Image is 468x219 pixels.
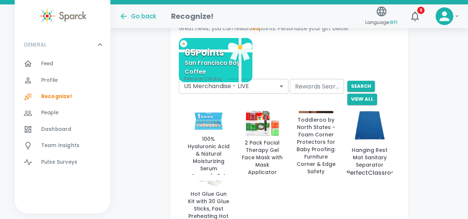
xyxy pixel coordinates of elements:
[15,105,110,121] a: People
[41,142,79,149] span: Team Insights
[185,48,224,57] p: 65 Points
[241,101,283,136] img: 2 Pack Facial Therapy Gel Face Mask with Mask Applicator
[295,116,337,190] p: Toddleroo by North States - Foam Corner Protectors for Baby Proofing: Furniture Corner & Edge Saf...
[347,94,377,105] button: View All
[390,18,397,26] span: en
[290,79,344,94] input: Search from our Store
[349,146,391,168] p: Hanging Rest Mat Sanitary Separator
[15,72,110,88] a: Profile
[15,138,110,154] a: Team Insights
[15,88,110,105] a: Recognize!
[241,139,283,176] p: 2 Pack Facial Therapy Gel Face Mask with Mask Applicator
[185,111,233,175] button: 100% Hyaluronic Acid & Natural Moisturizing Serum Ampoule Set100% Hyaluronic Acid & Natural Moist...
[15,154,110,170] a: Pulse Surveys
[365,17,397,27] span: Language:
[15,121,110,138] a: Dashboard
[417,7,425,14] span: 8
[184,76,222,82] label: Rewards Catalog
[362,3,400,29] button: Language:en
[15,56,110,173] div: GENERAL
[238,111,286,175] button: 2 Pack Facial Therapy Gel Face Mask with Mask Applicator2 Pack Facial Therapy Gel Face Mask with ...
[185,59,247,76] p: San Francisco Bay Coffee
[252,25,259,32] span: 65
[15,7,110,25] a: Sparck logo
[41,126,71,133] span: Dashboard
[171,10,214,22] h1: Recognize!
[349,108,391,143] img: Hanging Rest Mat Sanitary Separator
[39,7,86,25] img: Sparck logo
[406,7,424,25] button: 8
[41,159,77,166] span: Pulse Surveys
[346,111,394,175] button: Hanging Rest Mat Sanitary SeparatorHanging Rest Mat Sanitary SeparatorMyPerfectClassroom
[15,34,110,56] div: GENERAL
[188,135,230,180] p: 100% Hyaluronic Acid & Natural Moisturizing Serum Ampoule Set
[41,77,58,84] span: Profile
[41,93,72,100] span: Recognize!
[119,12,156,21] button: Go back
[41,109,58,117] span: People
[179,79,288,94] div: US Merchandise - LIVE
[292,111,340,175] button: Toddleroo by North States - Foam Corner Protectors for Baby Proofing: Furniture Corner & Edge Saf...
[179,38,252,82] button: 65PointsSan Francisco Bay Coffee
[188,97,230,132] img: 100% Hyaluronic Acid & Natural Moisturizing Serum Ampoule Set
[24,41,46,48] p: GENERAL
[15,56,110,72] a: Feed
[41,60,54,67] span: Feed
[338,168,401,177] p: MyPerfectClassroom
[347,81,375,92] button: search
